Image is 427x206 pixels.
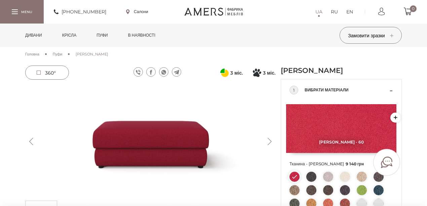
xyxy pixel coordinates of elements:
[289,160,393,168] span: Тканина - [PERSON_NAME]
[264,138,275,145] button: Next
[133,67,143,77] a: viber
[25,51,39,57] a: Головна
[289,86,298,94] div: 1
[340,27,402,44] button: Замовити зразки
[263,69,275,77] span: 3 міс.
[20,24,47,47] a: Дивани
[91,24,113,47] a: Пуфи
[220,69,229,77] svg: Оплата частинами від ПриватБанку
[410,5,417,12] span: 0
[346,161,364,166] span: 9 140 грн
[25,138,37,145] button: Previous
[286,139,396,145] span: [PERSON_NAME] - 60
[172,67,181,77] a: telegram
[286,104,396,153] img: Etna - 60
[348,33,393,39] span: Замовити зразки
[331,8,338,16] a: RU
[25,66,69,80] a: 360°
[146,67,156,77] a: facebook
[53,51,62,57] a: Пуфи
[123,24,160,47] a: в наявності
[346,8,353,16] a: EN
[281,66,358,76] h1: [PERSON_NAME]
[230,69,243,77] span: 3 міс.
[53,52,62,56] span: Пуфи
[57,24,81,47] a: Крісла
[25,52,39,56] span: Головна
[126,9,148,15] a: Салони
[159,67,168,77] a: whatsapp
[315,8,322,16] a: UA
[45,70,56,76] span: 360°
[25,86,275,197] img: Пуф ДЖЕММА -0
[54,8,106,16] a: [PHONE_NUMBER]
[253,69,261,77] svg: Покупка частинами від Монобанку
[305,86,388,94] span: Вибрати матеріали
